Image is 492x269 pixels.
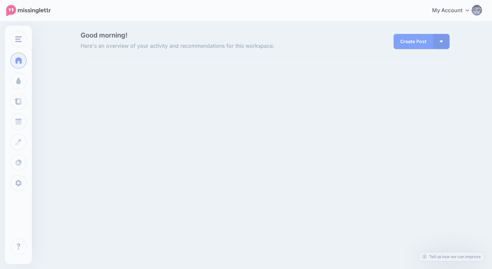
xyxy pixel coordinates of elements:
[419,252,484,261] a: Tell us how we can improve
[81,31,127,39] span: Good morning!
[426,3,482,19] a: My Account
[440,40,443,42] img: arrow-down-white.png
[394,34,433,49] a: Create Post
[15,36,22,42] img: menu.png
[81,42,323,50] span: Here's an overview of your activity and recommendations for this workspace.
[6,5,51,16] img: Missinglettr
